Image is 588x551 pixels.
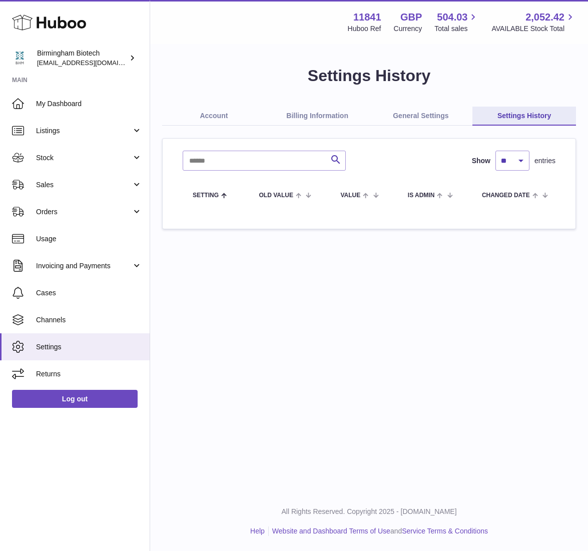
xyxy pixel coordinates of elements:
span: Changed Date [482,192,530,199]
p: All Rights Reserved. Copyright 2025 - [DOMAIN_NAME] [158,507,580,516]
h1: Settings History [162,65,576,87]
span: Listings [36,126,132,136]
span: AVAILABLE Stock Total [491,24,576,34]
span: Stock [36,153,132,163]
span: Returns [36,369,142,379]
label: Show [472,156,490,166]
span: Value [341,192,361,199]
a: Billing Information [266,107,369,126]
a: Service Terms & Conditions [402,527,488,535]
a: Help [250,527,265,535]
a: 504.03 Total sales [434,11,479,34]
span: Orders [36,207,132,217]
div: Huboo Ref [348,24,381,34]
span: Usage [36,234,142,244]
span: Cases [36,288,142,298]
span: Is admin [408,192,435,199]
span: Setting [193,192,219,199]
li: and [269,526,488,536]
strong: GBP [400,11,422,24]
div: Birmingham Biotech [37,49,127,68]
span: 2,052.42 [525,11,564,24]
span: Old Value [259,192,293,199]
div: Currency [394,24,422,34]
span: Channels [36,315,142,325]
span: Total sales [434,24,479,34]
img: internalAdmin-11841@internal.huboo.com [12,51,27,66]
span: My Dashboard [36,99,142,109]
span: Sales [36,180,132,190]
strong: 11841 [353,11,381,24]
a: Settings History [472,107,576,126]
a: Log out [12,390,138,408]
a: Website and Dashboard Terms of Use [272,527,390,535]
a: Account [162,107,266,126]
a: General Settings [369,107,473,126]
a: 2,052.42 AVAILABLE Stock Total [491,11,576,34]
span: entries [534,156,555,166]
span: 504.03 [437,11,467,24]
span: Settings [36,342,142,352]
span: Invoicing and Payments [36,261,132,271]
span: [EMAIL_ADDRESS][DOMAIN_NAME] [37,59,147,67]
